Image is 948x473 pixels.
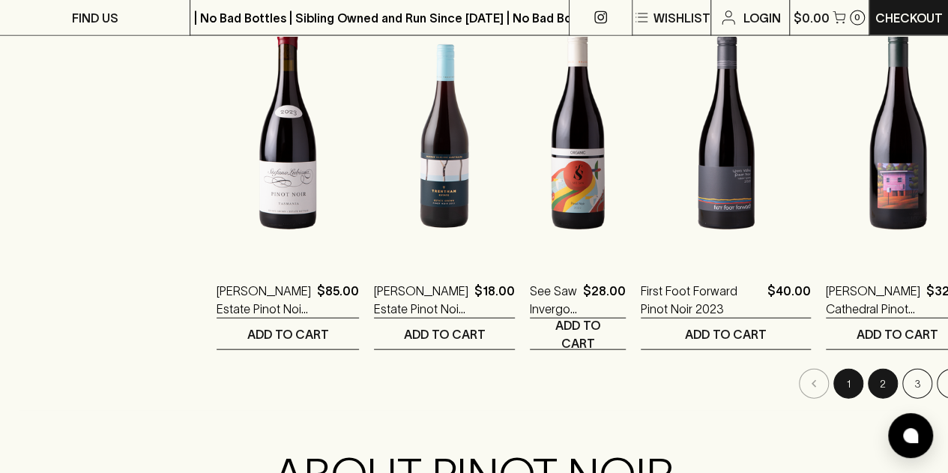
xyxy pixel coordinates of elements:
a: See Saw Invergo Pinot Noir 2022 [530,282,577,318]
button: Go to page 2 [868,369,898,399]
button: ADD TO CART [217,319,359,349]
p: ADD TO CART [857,325,938,343]
p: Login [743,9,781,27]
p: $0.00 [794,9,830,27]
a: [PERSON_NAME] Estate Pinot Noir 2022 [374,282,468,318]
p: ADD TO CART [247,325,329,343]
button: ADD TO CART [374,319,515,349]
a: [PERSON_NAME] Cathedral Pinot Noir 2024 [826,282,920,318]
button: Go to page 3 [902,369,932,399]
p: ADD TO CART [537,316,618,352]
button: ADD TO CART [641,319,811,349]
p: FIND US [72,9,118,27]
p: ADD TO CART [404,325,486,343]
a: [PERSON_NAME] Estate Pinot Noir 2023 [217,282,311,318]
p: $40.00 [767,282,811,318]
a: First Foot Forward Pinot Noir 2023 [641,282,761,318]
p: Checkout [875,9,943,27]
p: $85.00 [317,282,359,318]
p: $28.00 [583,282,626,318]
p: 0 [854,13,860,22]
img: bubble-icon [903,428,918,443]
p: Wishlist [653,9,710,27]
p: ADD TO CART [685,325,767,343]
button: page 1 [833,369,863,399]
button: ADD TO CART [530,319,626,349]
p: $18.00 [474,282,515,318]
